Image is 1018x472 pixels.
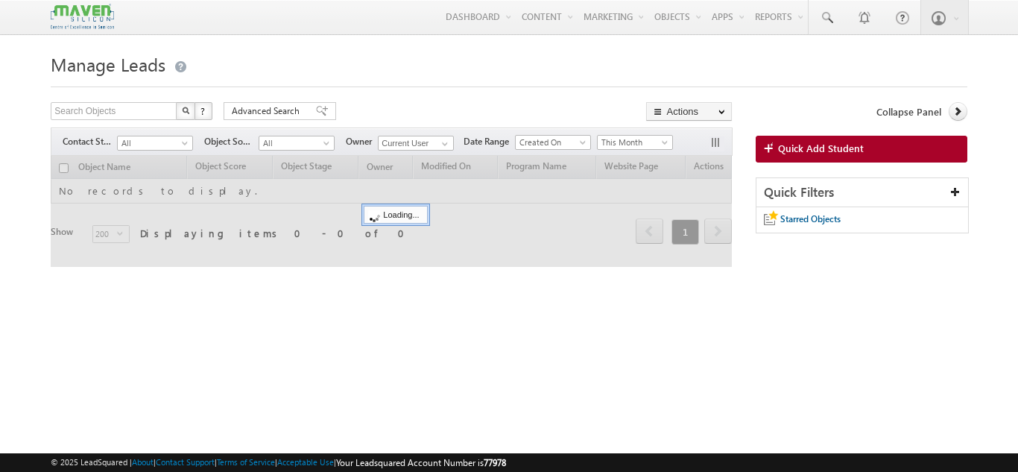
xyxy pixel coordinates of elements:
[516,136,587,149] span: Created On
[434,136,452,151] a: Show All Items
[217,457,275,467] a: Terms of Service
[778,142,864,155] span: Quick Add Student
[51,52,165,76] span: Manage Leads
[277,457,334,467] a: Acceptable Use
[336,457,506,468] span: Your Leadsquared Account Number is
[756,136,967,163] a: Quick Add Student
[346,135,378,148] span: Owner
[132,457,154,467] a: About
[876,105,941,119] span: Collapse Panel
[204,135,259,148] span: Object Source
[51,456,506,470] span: © 2025 LeadSquared | | | | |
[232,104,304,118] span: Advanced Search
[780,213,841,224] span: Starred Objects
[646,102,732,121] button: Actions
[756,178,968,207] div: Quick Filters
[484,457,506,468] span: 77978
[597,135,673,150] a: This Month
[156,457,215,467] a: Contact Support
[51,4,113,30] img: Custom Logo
[200,104,207,117] span: ?
[117,136,193,151] a: All
[364,206,427,224] div: Loading...
[195,102,212,120] button: ?
[378,136,454,151] input: Type to Search
[259,136,330,150] span: All
[259,136,335,151] a: All
[464,135,515,148] span: Date Range
[118,136,189,150] span: All
[515,135,591,150] a: Created On
[63,135,117,148] span: Contact Stage
[598,136,668,149] span: This Month
[182,107,189,114] img: Search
